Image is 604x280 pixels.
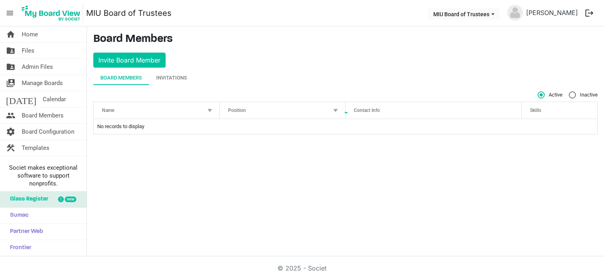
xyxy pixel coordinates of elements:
[6,75,15,91] span: switch_account
[19,3,83,23] img: My Board View Logo
[6,26,15,42] span: home
[22,59,53,75] span: Admin Files
[86,5,172,21] a: MIU Board of Trustees
[19,3,86,23] a: My Board View Logo
[6,43,15,59] span: folder_shared
[22,43,34,59] span: Files
[100,74,142,82] div: Board Members
[569,91,598,98] span: Inactive
[22,108,64,123] span: Board Members
[22,140,49,156] span: Templates
[6,59,15,75] span: folder_shared
[22,26,38,42] span: Home
[428,8,500,19] button: MIU Board of Trustees dropdownbutton
[6,140,15,156] span: construction
[538,91,562,98] span: Active
[93,33,598,46] h3: Board Members
[156,74,187,82] div: Invitations
[65,197,76,202] div: new
[43,91,66,107] span: Calendar
[93,71,598,85] div: tab-header
[523,5,581,21] a: [PERSON_NAME]
[581,5,598,21] button: logout
[6,191,48,207] span: Glass Register
[507,5,523,21] img: no-profile-picture.svg
[6,124,15,140] span: settings
[22,124,74,140] span: Board Configuration
[277,264,327,272] a: © 2025 - Societ
[6,240,31,256] span: Frontier
[6,208,28,223] span: Sumac
[6,91,36,107] span: [DATE]
[6,108,15,123] span: people
[4,164,83,187] span: Societ makes exceptional software to support nonprofits.
[6,224,43,240] span: Partner Web
[93,53,166,68] button: Invite Board Member
[2,6,17,21] span: menu
[22,75,63,91] span: Manage Boards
